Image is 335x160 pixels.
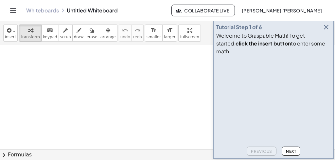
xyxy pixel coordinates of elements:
button: Toggle navigation [8,5,18,16]
span: Next [286,149,296,154]
button: redoredo [132,25,144,42]
button: Collaborate Live [171,5,235,16]
button: arrange [99,25,117,42]
span: undo [120,35,130,39]
button: Next [282,147,300,156]
button: format_sizelarger [162,25,177,42]
button: erase [85,25,99,42]
span: draw [74,35,84,39]
div: Welcome to Graspable Math! To get started, to enter some math. [216,32,331,55]
button: [PERSON_NAME] [PERSON_NAME] [236,5,327,16]
button: format_sizesmaller [145,25,163,42]
i: undo [122,27,128,34]
span: scrub [60,35,71,39]
b: click the insert button [236,40,291,47]
button: undoundo [119,25,132,42]
button: keyboardkeypad [41,25,59,42]
span: keypad [43,35,57,39]
i: keyboard [47,27,53,34]
span: transform [21,35,40,39]
button: draw [72,25,85,42]
span: insert [5,35,16,39]
span: Collaborate Live [177,8,229,13]
button: scrub [59,25,73,42]
span: redo [133,35,142,39]
i: redo [134,27,141,34]
i: format_size [167,27,173,34]
i: format_size [150,27,157,34]
span: arrange [100,35,116,39]
span: [PERSON_NAME] [PERSON_NAME] [241,8,322,13]
button: transform [19,25,42,42]
button: fullscreen [178,25,201,42]
span: fullscreen [180,35,199,39]
button: insert [3,25,18,42]
span: smaller [147,35,161,39]
a: Whiteboards [26,7,59,14]
div: Tutorial Step 1 of 6 [216,23,262,31]
span: larger [164,35,175,39]
span: erase [86,35,97,39]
